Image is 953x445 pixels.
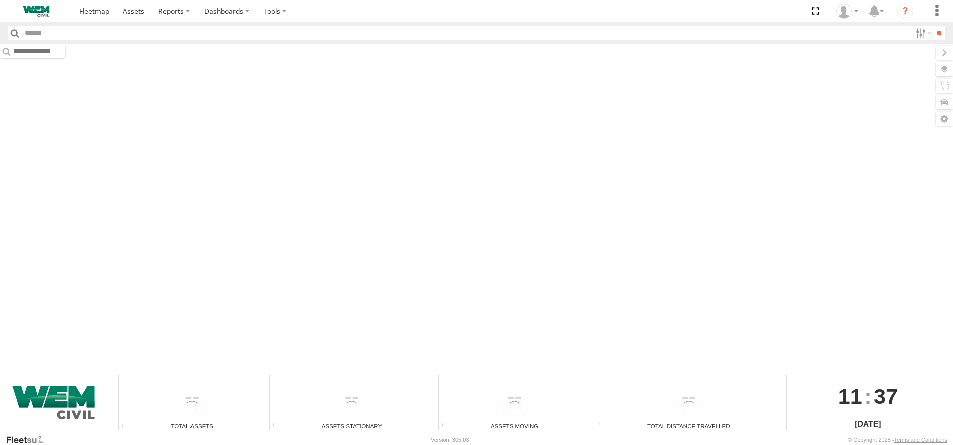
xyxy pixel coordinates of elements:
img: WEMCivilLogo.svg [10,6,62,17]
div: © Copyright 2025 - [848,437,947,443]
div: Assets Moving [439,422,591,430]
span: 11 [838,375,862,418]
div: Total distance travelled by all assets within specified date range and applied filters [595,423,610,430]
div: : [787,375,949,418]
div: [DATE] [787,418,949,430]
img: WEM [5,386,102,420]
div: Total number of assets current in transit. [439,423,454,430]
label: Map Settings [936,112,953,126]
a: Terms and Conditions [894,437,947,443]
i: ? [897,3,913,19]
div: Total number of Enabled Assets [119,423,134,430]
label: Search Filter Options [912,26,933,40]
div: Version: 305.03 [431,437,469,443]
div: Kevin Webb [833,4,862,19]
div: Total Distance Travelled [595,422,783,430]
span: 37 [874,375,898,418]
div: Total Assets [119,422,265,430]
a: Visit our Website [6,435,52,445]
div: Total number of assets current stationary. [270,423,285,430]
div: Assets Stationary [270,422,435,430]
